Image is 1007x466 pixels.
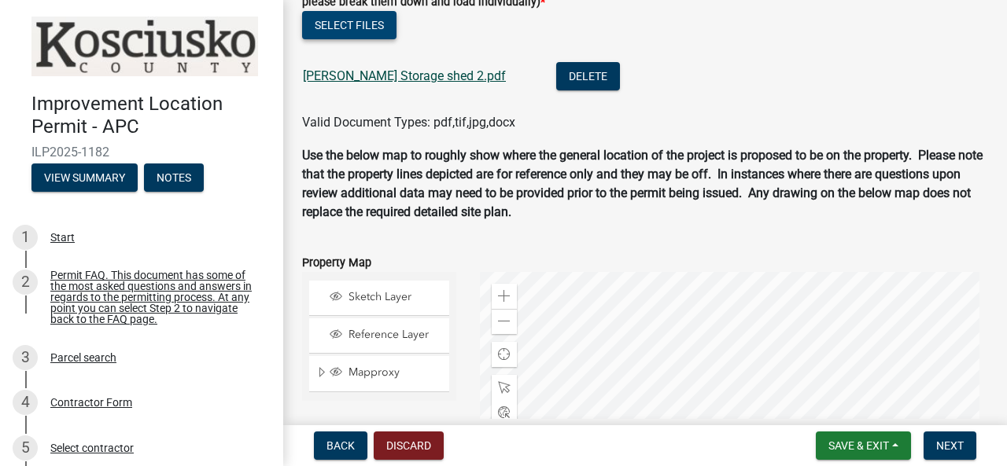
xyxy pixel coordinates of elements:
li: Sketch Layer [309,281,449,316]
div: 3 [13,345,38,370]
strong: Use the below map to roughly show where the general location of the project is proposed to be on ... [302,148,983,219]
li: Reference Layer [309,318,449,354]
button: Back [314,431,367,460]
span: ILP2025-1182 [31,145,252,160]
button: View Summary [31,163,138,192]
button: Delete [556,62,620,90]
div: 4 [13,390,38,415]
wm-modal-confirm: Delete Document [556,69,620,84]
wm-modal-confirm: Notes [144,172,204,185]
div: Select contractor [50,442,134,453]
a: [PERSON_NAME] Storage shed 2.pdf [303,68,506,83]
div: Mapproxy [327,365,444,381]
span: Back [326,439,355,452]
div: Reference Layer [327,328,444,343]
div: Zoom out [492,309,517,334]
h4: Improvement Location Permit - APC [31,93,271,138]
div: 1 [13,225,38,250]
div: 5 [13,435,38,460]
div: Contractor Form [50,397,132,408]
button: Save & Exit [816,431,911,460]
button: Next [924,431,976,460]
img: Kosciusko County, Indiana [31,17,258,76]
span: Next [936,439,964,452]
button: Discard [374,431,444,460]
button: Notes [144,163,204,192]
div: Parcel search [50,352,116,363]
span: Mapproxy [345,365,444,380]
div: 2 [13,270,38,295]
div: Sketch Layer [327,290,444,306]
div: Zoom in [492,284,517,309]
label: Property Map [302,258,371,269]
div: Start [50,232,75,243]
span: Sketch Layer [345,290,444,304]
ul: Layer List [308,277,451,397]
div: Find my location [492,342,517,367]
li: Mapproxy [309,356,449,392]
span: Save & Exit [828,439,889,452]
span: Reference Layer [345,328,444,342]
wm-modal-confirm: Summary [31,172,138,185]
div: Permit FAQ. This document has some of the most asked questions and answers in regards to the perm... [50,270,258,325]
span: Valid Document Types: pdf,tif,jpg,docx [302,115,515,130]
button: Select files [302,11,397,39]
span: Expand [315,365,327,382]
